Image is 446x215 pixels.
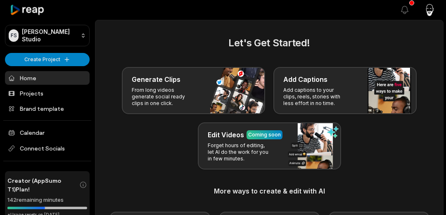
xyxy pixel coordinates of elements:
h3: Add Captions [283,74,327,84]
h3: More ways to create & edit with AI [105,186,433,196]
div: FS [9,29,19,42]
a: Brand template [5,102,90,115]
h3: Generate Clips [132,74,180,84]
p: Forget hours of editing, let AI do the work for you in few minutes. [208,142,272,162]
h3: Edit Videos [208,130,244,140]
a: Home [5,71,90,85]
div: Coming soon [248,131,281,139]
p: Add captions to your clips, reels, stories with less effort in no time. [283,87,347,107]
h2: Let's Get Started! [105,36,433,50]
button: Create Project [5,53,90,66]
a: Projects [5,86,90,100]
p: From long videos generate social ready clips in one click. [132,87,196,107]
span: Connect Socials [5,141,90,156]
a: Calendar [5,126,90,139]
div: 142 remaining minutes [7,196,87,204]
span: Creator (AppSumo T1) Plan! [7,176,79,193]
p: [PERSON_NAME] Studio [22,28,77,43]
